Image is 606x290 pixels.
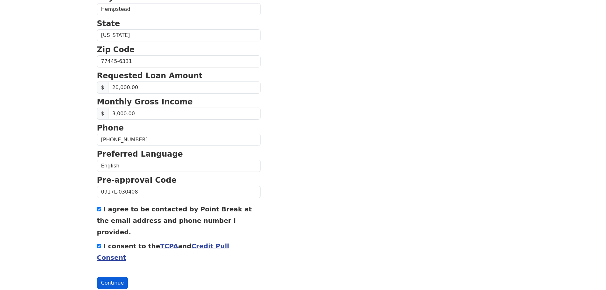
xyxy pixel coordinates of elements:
[97,108,108,120] span: $
[97,150,183,159] strong: Preferred Language
[97,134,261,146] input: Phone
[97,71,203,80] strong: Requested Loan Amount
[97,277,128,289] button: Continue
[97,55,261,67] input: Zip Code
[97,81,108,94] span: $
[97,19,120,28] strong: State
[97,176,177,185] strong: Pre-approval Code
[108,81,261,94] input: Requested Loan Amount
[97,205,252,236] label: I agree to be contacted by Point Break at the email address and phone number I provided.
[97,96,261,108] p: Monthly Gross Income
[108,108,261,120] input: Monthly Gross Income
[97,3,261,15] input: City
[97,242,229,261] label: I consent to the and
[160,242,178,250] a: TCPA
[97,124,124,132] strong: Phone
[97,45,135,54] strong: Zip Code
[97,186,261,198] input: Pre-approval Code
